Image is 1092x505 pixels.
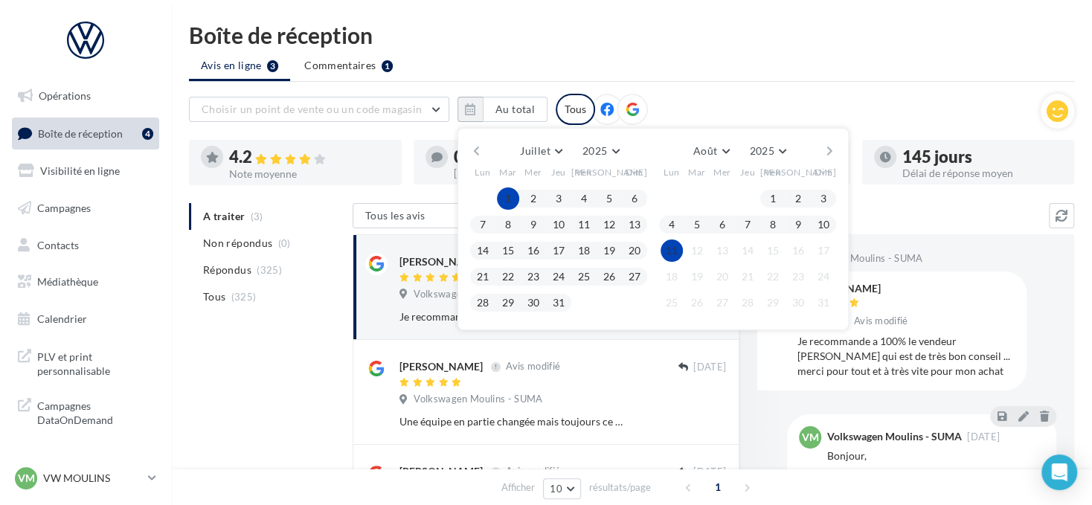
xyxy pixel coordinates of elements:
[598,187,620,210] button: 5
[231,291,257,303] span: (325)
[802,430,819,445] span: VM
[661,213,683,236] button: 4
[43,471,142,486] p: VW MOULINS
[1041,454,1077,490] div: Open Intercom Messenger
[623,266,646,288] button: 27
[40,164,120,177] span: Visibilité en ligne
[812,187,835,210] button: 3
[497,213,519,236] button: 8
[623,213,646,236] button: 13
[598,213,620,236] button: 12
[37,275,98,288] span: Médiathèque
[787,213,809,236] button: 9
[760,166,837,178] span: [PERSON_NAME]
[399,254,483,269] div: [PERSON_NAME]
[711,266,733,288] button: 20
[9,266,162,297] a: Médiathèque
[483,97,547,122] button: Au total
[686,239,708,262] button: 12
[497,187,519,210] button: 1
[203,263,251,277] span: Répondus
[257,264,282,276] span: (325)
[749,144,774,157] span: 2025
[688,166,706,178] span: Mar
[189,97,449,122] button: Choisir un point de vente ou un code magasin
[787,266,809,288] button: 23
[278,237,291,249] span: (0)
[794,252,922,266] span: Volkswagen Moulins - SUMA
[142,128,153,140] div: 4
[472,239,494,262] button: 14
[9,155,162,187] a: Visibilité en ligne
[736,292,759,314] button: 28
[547,292,570,314] button: 31
[736,213,759,236] button: 7
[693,466,726,479] span: [DATE]
[693,361,726,374] span: [DATE]
[661,292,683,314] button: 25
[543,478,581,499] button: 10
[365,209,425,222] span: Tous les avis
[686,292,708,314] button: 26
[706,475,730,499] span: 1
[573,239,595,262] button: 18
[762,187,784,210] button: 1
[399,464,483,479] div: [PERSON_NAME]
[454,168,614,178] div: [PERSON_NAME] non répondus
[38,126,123,139] span: Boîte de réception
[454,149,614,165] div: 0
[797,283,911,294] div: [PERSON_NAME]
[202,103,422,115] span: Choisir un point de vente ou un code magasin
[576,141,625,161] button: 2025
[762,239,784,262] button: 15
[18,471,35,486] span: VM
[589,480,651,495] span: résultats/page
[9,341,162,385] a: PLV et print personnalisable
[522,213,545,236] button: 9
[854,315,908,327] span: Avis modifié
[902,149,1063,165] div: 145 jours
[713,166,731,178] span: Mer
[547,239,570,262] button: 17
[506,466,560,477] span: Avis modifié
[203,236,272,251] span: Non répondus
[353,203,501,228] button: Tous les avis
[414,288,542,301] span: Volkswagen Moulins - SUMA
[189,24,1074,46] div: Boîte de réception
[304,58,376,73] span: Commentaires
[573,213,595,236] button: 11
[382,60,393,72] div: 1
[37,347,153,379] span: PLV et print personnalisable
[37,396,153,428] span: Campagnes DataOnDemand
[520,144,550,157] span: Juillet
[472,266,494,288] button: 21
[37,312,87,325] span: Calendrier
[687,141,735,161] button: Août
[522,239,545,262] button: 16
[399,309,629,324] div: Je recommande a 100% le vendeur [PERSON_NAME] qui est de très bon conseil ... merci pour tout et ...
[556,94,595,125] div: Tous
[736,266,759,288] button: 21
[37,202,91,214] span: Campagnes
[815,166,832,178] span: Dim
[550,483,562,495] span: 10
[522,266,545,288] button: 23
[787,292,809,314] button: 30
[551,166,566,178] span: Jeu
[9,193,162,224] a: Campagnes
[686,266,708,288] button: 19
[902,168,1063,178] div: Délai de réponse moyen
[522,292,545,314] button: 30
[472,213,494,236] button: 7
[664,166,680,178] span: Lun
[573,266,595,288] button: 25
[475,166,491,178] span: Lun
[522,187,545,210] button: 2
[229,149,390,166] div: 4.2
[711,239,733,262] button: 13
[827,431,962,442] div: Volkswagen Moulins - SUMA
[12,464,159,492] a: VM VW MOULINS
[762,213,784,236] button: 8
[497,239,519,262] button: 15
[399,359,483,374] div: [PERSON_NAME]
